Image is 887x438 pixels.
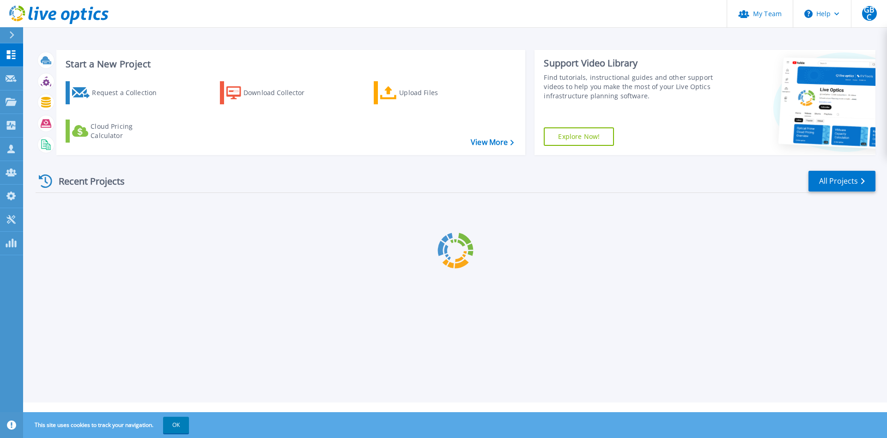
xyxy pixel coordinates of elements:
div: Find tutorials, instructional guides and other support videos to help you make the most of your L... [544,73,717,101]
div: Request a Collection [92,84,166,102]
button: OK [163,417,189,433]
div: Upload Files [399,84,473,102]
a: Cloud Pricing Calculator [66,120,169,143]
a: Explore Now! [544,127,614,146]
span: This site uses cookies to track your navigation. [25,417,189,433]
div: Support Video Library [544,57,717,69]
a: Request a Collection [66,81,169,104]
h3: Start a New Project [66,59,514,69]
a: View More [471,138,514,147]
div: Recent Projects [36,170,137,192]
div: Cloud Pricing Calculator [91,122,164,140]
a: All Projects [808,171,875,192]
span: GBC [862,6,877,21]
a: Upload Files [374,81,477,104]
a: Download Collector [220,81,323,104]
div: Download Collector [243,84,317,102]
